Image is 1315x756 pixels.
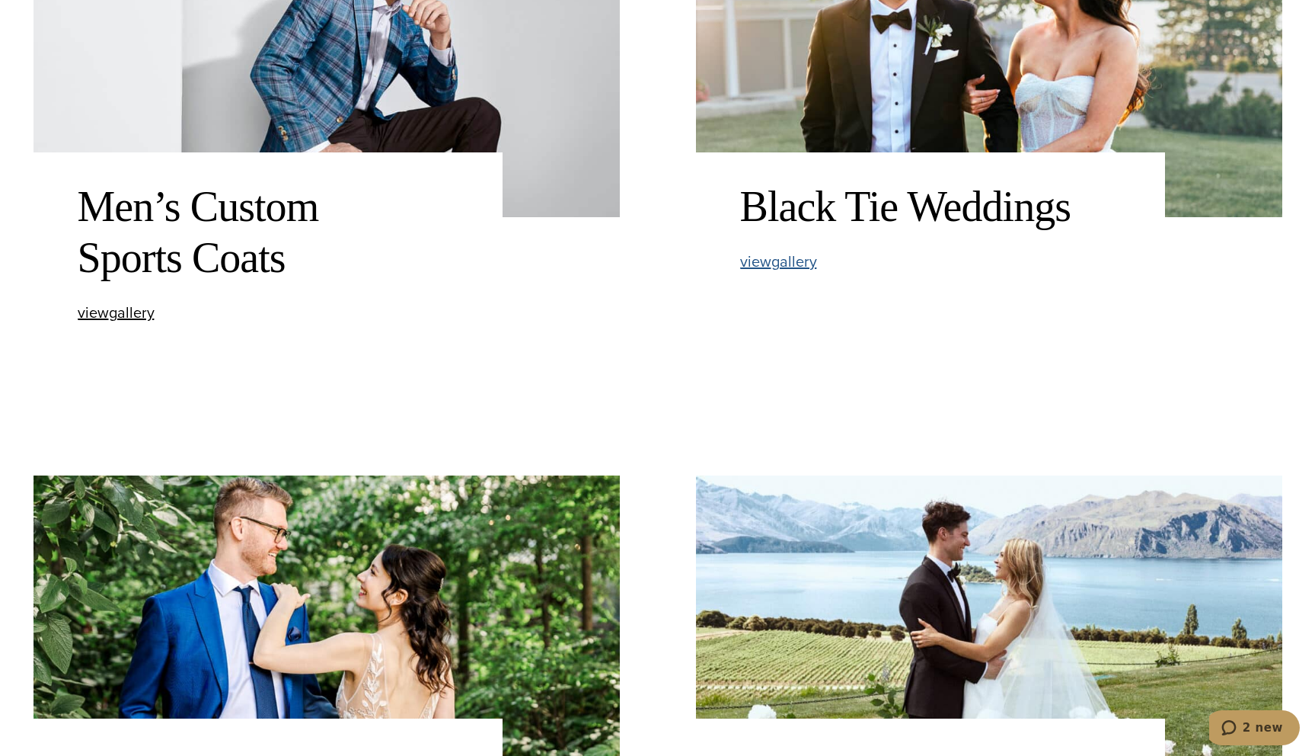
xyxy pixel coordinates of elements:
[1209,710,1300,748] iframe: Opens a widget where you can chat to one of our agents
[740,181,1121,232] h2: Black Tie Weddings
[78,305,155,321] a: viewgallery
[78,301,155,324] span: view gallery
[78,181,458,283] h2: Men’s Custom Sports Coats
[740,254,817,270] a: viewgallery
[740,250,817,273] span: view gallery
